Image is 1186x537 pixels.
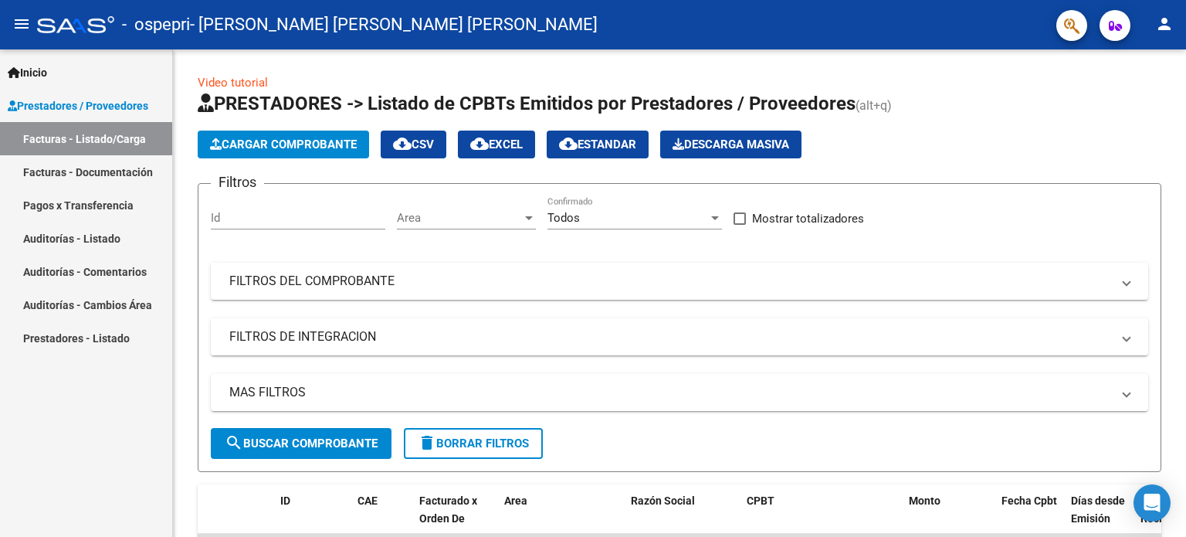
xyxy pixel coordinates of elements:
span: Razón Social [631,495,695,507]
span: Borrar Filtros [418,437,529,450]
app-download-masive: Descarga masiva de comprobantes (adjuntos) [660,131,801,158]
mat-icon: cloud_download [559,134,578,153]
span: Días desde Emisión [1071,495,1125,525]
mat-expansion-panel-header: FILTROS DEL COMPROBANTE [211,263,1148,300]
button: Borrar Filtros [404,428,543,459]
span: - ospepri [122,8,190,42]
span: Fecha Recibido [1140,495,1184,525]
span: CAE [357,495,378,507]
span: Fecha Cpbt [1001,495,1057,507]
span: Prestadores / Proveedores [8,97,148,114]
span: Todos [547,211,580,225]
mat-icon: cloud_download [393,134,412,153]
span: Facturado x Orden De [419,495,477,525]
mat-icon: cloud_download [470,134,489,153]
button: Estandar [547,131,649,158]
h3: Filtros [211,172,264,193]
span: EXCEL [470,138,523,151]
mat-icon: delete [418,433,436,452]
span: Buscar Comprobante [225,437,378,450]
mat-expansion-panel-header: FILTROS DE INTEGRACION [211,318,1148,355]
mat-panel-title: FILTROS DEL COMPROBANTE [229,273,1111,290]
span: Inicio [8,64,47,81]
span: Cargar Comprobante [210,138,357,151]
span: (alt+q) [856,98,892,113]
span: Descarga Masiva [673,138,789,151]
span: Area [504,495,527,507]
span: - [PERSON_NAME] [PERSON_NAME] [PERSON_NAME] [190,8,598,42]
button: Descarga Masiva [660,131,801,158]
mat-expansion-panel-header: MAS FILTROS [211,374,1148,411]
button: CSV [381,131,446,158]
span: ID [280,495,290,507]
button: Buscar Comprobante [211,428,391,459]
a: Video tutorial [198,76,268,90]
mat-panel-title: MAS FILTROS [229,384,1111,401]
button: EXCEL [458,131,535,158]
span: CSV [393,138,434,151]
mat-icon: person [1155,15,1174,33]
span: Area [397,211,522,225]
div: Open Intercom Messenger [1133,484,1171,522]
mat-panel-title: FILTROS DE INTEGRACION [229,328,1111,345]
button: Cargar Comprobante [198,131,369,158]
span: Estandar [559,138,636,151]
span: Mostrar totalizadores [752,209,864,228]
span: PRESTADORES -> Listado de CPBTs Emitidos por Prestadores / Proveedores [198,93,856,114]
span: Monto [909,495,940,507]
span: CPBT [747,495,774,507]
mat-icon: menu [12,15,31,33]
mat-icon: search [225,433,243,452]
